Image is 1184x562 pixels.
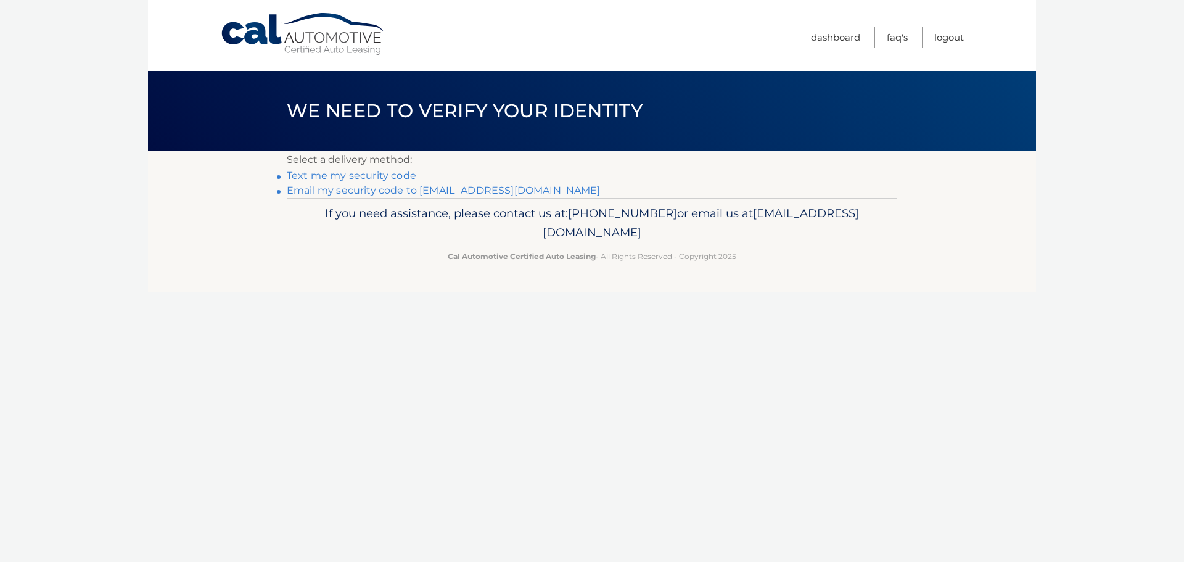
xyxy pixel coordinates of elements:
a: Logout [934,27,964,48]
p: If you need assistance, please contact us at: or email us at [295,204,889,243]
strong: Cal Automotive Certified Auto Leasing [448,252,596,261]
span: We need to verify your identity [287,99,643,122]
p: Select a delivery method: [287,151,897,168]
a: Dashboard [811,27,860,48]
p: - All Rights Reserved - Copyright 2025 [295,250,889,263]
span: [PHONE_NUMBER] [568,206,677,220]
a: FAQ's [887,27,908,48]
a: Email my security code to [EMAIL_ADDRESS][DOMAIN_NAME] [287,184,601,196]
a: Text me my security code [287,170,416,181]
a: Cal Automotive [220,12,387,56]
